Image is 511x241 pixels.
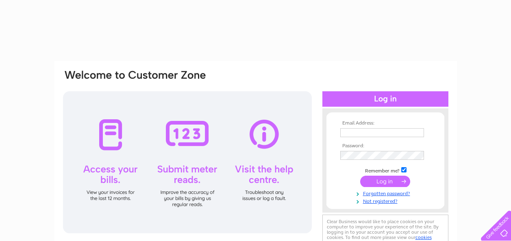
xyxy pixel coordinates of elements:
[338,120,433,126] th: Email Address:
[360,176,410,187] input: Submit
[338,143,433,149] th: Password:
[338,166,433,174] td: Remember me?
[340,189,433,197] a: Forgotten password?
[340,197,433,204] a: Not registered?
